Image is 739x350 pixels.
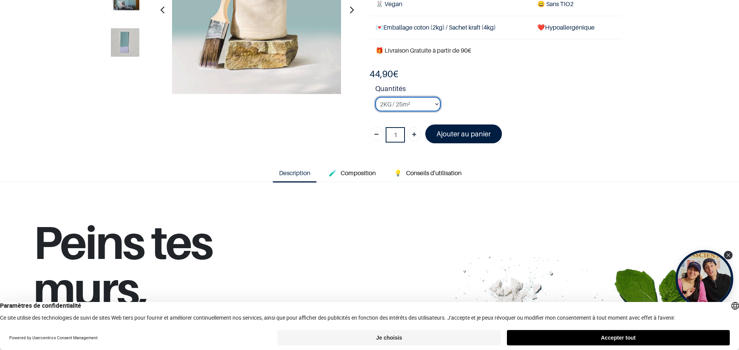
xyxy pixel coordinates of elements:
[33,219,330,321] h1: Peins tes murs,
[369,16,531,39] td: Emballage coton (2kg) / Sachet kraft (4kg)
[279,169,310,177] span: Description
[425,124,502,143] a: Ajouter au panier
[341,169,376,177] span: Composition
[376,23,383,31] span: 💌
[369,68,393,80] span: 44,90
[375,83,622,97] strong: Quantités
[111,28,139,57] img: Product image
[406,169,461,177] span: Conseils d'utilisation
[369,127,383,141] a: Supprimer
[675,250,733,308] div: Tolstoy bubble widget
[369,68,398,80] b: €
[407,127,421,141] a: Ajouter
[329,169,336,177] span: 🧪
[675,250,733,308] div: Open Tolstoy widget
[376,46,471,54] font: 🎁 Livraison Gratuite à partir de 90€
[531,16,622,39] td: ❤️Hypoallergénique
[724,251,732,259] div: Close Tolstoy widget
[699,300,736,337] iframe: Tidio Chat
[436,130,491,138] font: Ajouter au panier
[675,250,733,308] div: Open Tolstoy
[394,169,402,177] span: 💡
